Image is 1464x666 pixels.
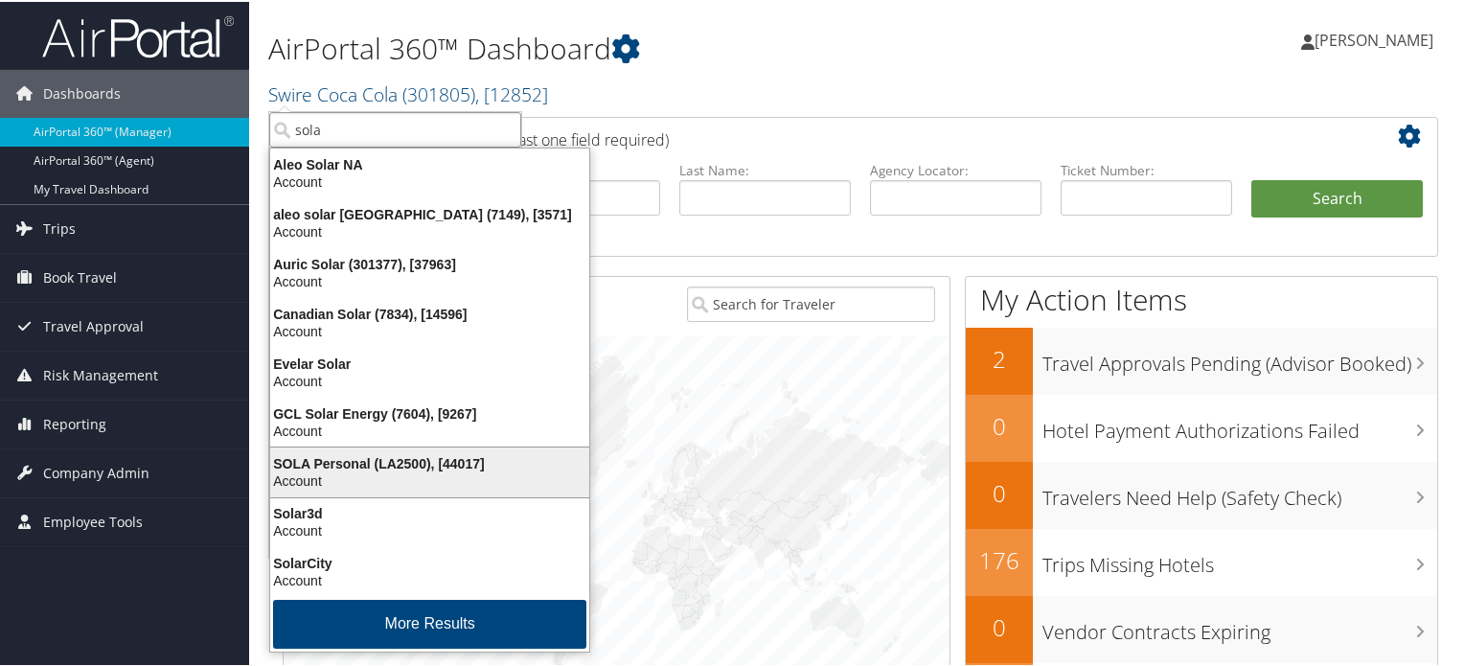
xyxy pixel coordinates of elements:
[259,172,601,189] div: Account
[43,399,106,447] span: Reporting
[1315,28,1433,49] span: [PERSON_NAME]
[475,80,548,105] span: , [ 12852 ]
[259,570,601,587] div: Account
[259,254,601,271] div: Auric Solar (301377), [37963]
[1251,178,1423,217] button: Search
[966,527,1437,594] a: 176Trips Missing Hotels
[269,110,521,146] input: Search Accounts
[273,598,586,647] button: More Results
[43,301,144,349] span: Travel Approval
[259,204,601,221] div: aleo solar [GEOGRAPHIC_DATA] (7149), [3571]
[870,159,1041,178] label: Agency Locator:
[486,127,669,149] span: (at least one field required)
[1042,473,1437,510] h3: Travelers Need Help (Safety Check)
[43,68,121,116] span: Dashboards
[966,326,1437,393] a: 2Travel Approvals Pending (Advisor Booked)
[966,460,1437,527] a: 0Travelers Need Help (Safety Check)
[259,321,601,338] div: Account
[1042,339,1437,376] h3: Travel Approvals Pending (Advisor Booked)
[43,496,143,544] span: Employee Tools
[43,203,76,251] span: Trips
[259,421,601,438] div: Account
[687,285,936,320] input: Search for Traveler
[1042,406,1437,443] h3: Hotel Payment Authorizations Failed
[966,609,1033,642] h2: 0
[259,354,601,371] div: Evelar Solar
[966,475,1033,508] h2: 0
[268,80,548,105] a: Swire Coca Cola
[1042,608,1437,644] h3: Vendor Contracts Expiring
[966,341,1033,374] h2: 2
[259,520,601,538] div: Account
[1061,159,1232,178] label: Ticket Number:
[259,471,601,488] div: Account
[259,271,601,288] div: Account
[42,12,234,57] img: airportal-logo.png
[259,553,601,570] div: SolarCity
[1301,10,1453,67] a: [PERSON_NAME]
[268,27,1058,67] h1: AirPortal 360™ Dashboard
[966,278,1437,318] h1: My Action Items
[259,453,601,471] div: SOLA Personal (LA2500), [44017]
[298,119,1327,151] h2: Airtinerary Lookup
[43,448,149,495] span: Company Admin
[43,350,158,398] span: Risk Management
[966,393,1437,460] a: 0Hotel Payment Authorizations Failed
[966,408,1033,441] h2: 0
[679,159,851,178] label: Last Name:
[966,542,1033,575] h2: 176
[966,594,1437,661] a: 0Vendor Contracts Expiring
[43,252,117,300] span: Book Travel
[259,154,601,172] div: Aleo Solar NA
[1042,540,1437,577] h3: Trips Missing Hotels
[259,371,601,388] div: Account
[259,503,601,520] div: Solar3d
[259,304,601,321] div: Canadian Solar (7834), [14596]
[402,80,475,105] span: ( 301805 )
[259,221,601,239] div: Account
[259,403,601,421] div: GCL Solar Energy (7604), [9267]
